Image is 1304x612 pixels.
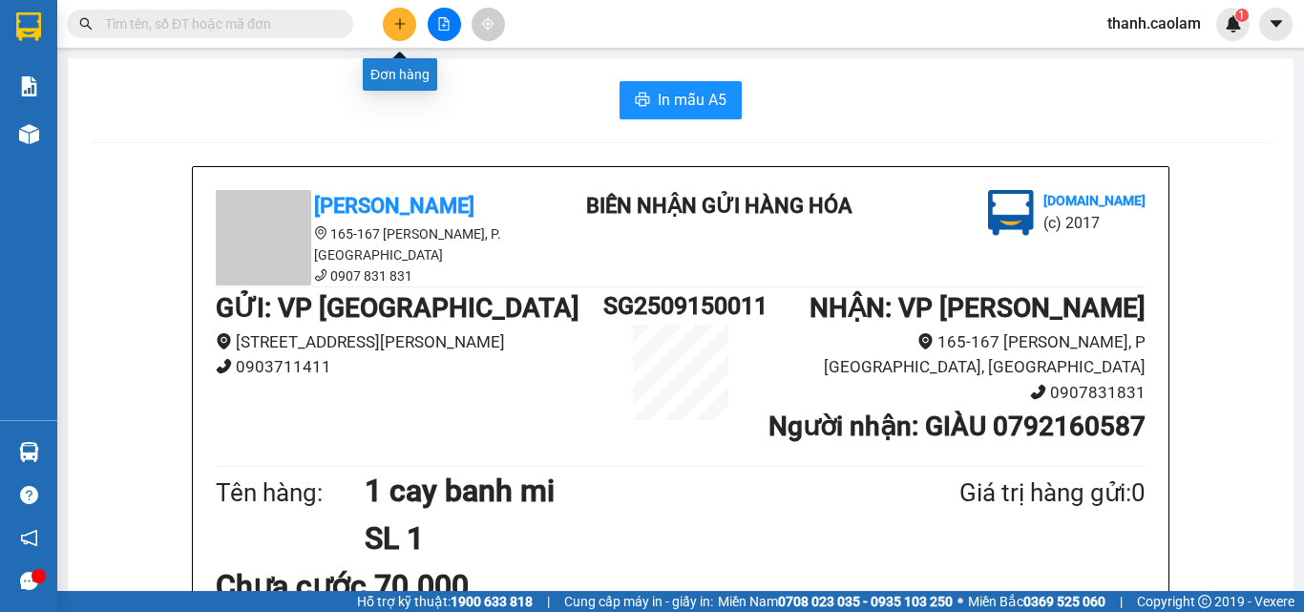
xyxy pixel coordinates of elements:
[758,380,1146,406] li: 0907831831
[778,594,953,609] strong: 0708 023 035 - 0935 103 250
[917,333,934,349] span: environment
[1030,384,1046,400] span: phone
[1092,11,1216,35] span: thanh.caolam
[758,329,1146,380] li: 165-167 [PERSON_NAME], P [GEOGRAPHIC_DATA], [GEOGRAPHIC_DATA]
[768,411,1146,442] b: Người nhận : GIÀU 0792160587
[957,598,963,605] span: ⚪️
[216,292,579,324] b: GỬI : VP [GEOGRAPHIC_DATA]
[357,591,533,612] span: Hỗ trợ kỹ thuật:
[620,81,742,119] button: printerIn mẫu A5
[19,124,39,144] img: warehouse-icon
[603,287,758,325] h1: SG2509150011
[1259,8,1293,41] button: caret-down
[968,591,1105,612] span: Miền Bắc
[1268,15,1285,32] span: caret-down
[383,8,416,41] button: plus
[547,591,550,612] span: |
[216,333,232,349] span: environment
[216,329,603,355] li: [STREET_ADDRESS][PERSON_NAME]
[216,223,559,265] li: 165-167 [PERSON_NAME], P. [GEOGRAPHIC_DATA]
[216,358,232,374] span: phone
[1198,595,1211,608] span: copyright
[1120,591,1123,612] span: |
[1235,9,1249,22] sup: 1
[20,486,38,504] span: question-circle
[1043,193,1146,208] b: [DOMAIN_NAME]
[1225,15,1242,32] img: icon-new-feature
[1043,211,1146,235] li: (c) 2017
[718,591,953,612] span: Miền Nam
[314,268,327,282] span: phone
[481,17,494,31] span: aim
[365,515,867,562] h1: SL 1
[19,76,39,96] img: solution-icon
[16,12,41,41] img: logo-vxr
[216,354,603,380] li: 0903711411
[635,92,650,110] span: printer
[988,190,1034,236] img: logo.jpg
[216,474,365,513] div: Tên hàng:
[393,17,407,31] span: plus
[658,88,726,112] span: In mẫu A5
[1238,9,1245,22] span: 1
[20,529,38,547] span: notification
[216,265,559,286] li: 0907 831 831
[1023,594,1105,609] strong: 0369 525 060
[20,572,38,590] span: message
[437,17,451,31] span: file-add
[19,442,39,462] img: warehouse-icon
[79,17,93,31] span: search
[428,8,461,41] button: file-add
[564,591,713,612] span: Cung cấp máy in - giấy in:
[472,8,505,41] button: aim
[216,562,522,610] div: Chưa cước 70.000
[105,13,330,34] input: Tìm tên, số ĐT hoặc mã đơn
[365,467,867,515] h1: 1 cay banh mi
[314,194,474,218] b: [PERSON_NAME]
[314,226,327,240] span: environment
[867,474,1146,513] div: Giá trị hàng gửi: 0
[586,194,852,218] b: BIÊN NHẬN GỬI HÀNG HÓA
[451,594,533,609] strong: 1900 633 818
[810,292,1146,324] b: NHẬN : VP [PERSON_NAME]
